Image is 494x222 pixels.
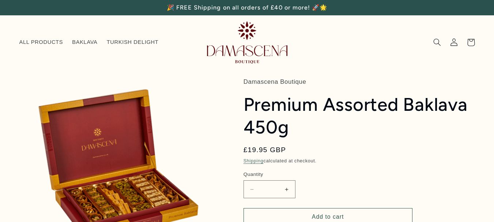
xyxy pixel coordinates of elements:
[204,18,290,66] a: Damascena Boutique
[244,171,412,178] label: Quantity
[207,21,287,63] img: Damascena Boutique
[15,34,68,50] a: ALL PRODUCTS
[19,39,63,46] span: ALL PRODUCTS
[102,34,163,50] a: TURKISH DELIGHT
[68,34,102,50] a: BAKLAVA
[167,4,327,11] span: 🎉 FREE Shipping on all orders of £40 or more! 🚀🌟
[244,93,474,139] h1: Premium Assorted Baklava 450g
[244,157,474,165] div: calculated at checkout.
[244,158,264,163] a: Shipping
[244,76,474,87] p: Damascena Boutique
[429,34,446,51] summary: Search
[244,145,286,155] span: £19.95 GBP
[107,39,159,46] span: TURKISH DELIGHT
[72,39,97,46] span: BAKLAVA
